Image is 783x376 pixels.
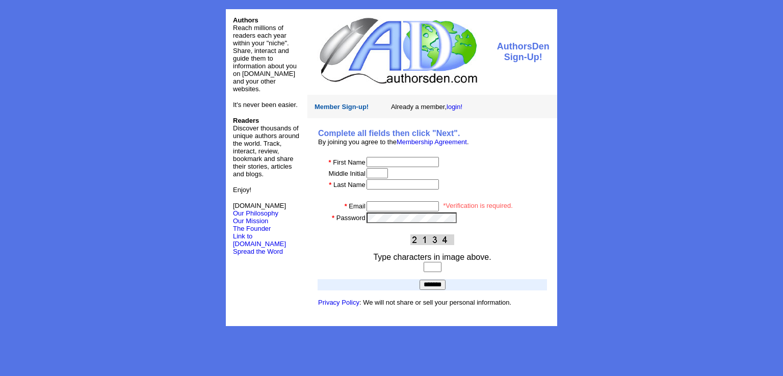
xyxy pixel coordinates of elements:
[333,158,366,166] font: First Name
[318,299,359,306] a: Privacy Policy
[315,103,369,111] font: Member Sign-up!
[233,117,259,124] b: Readers
[443,202,513,209] font: *Verification is required.
[233,232,286,248] a: Link to [DOMAIN_NAME]
[233,101,298,109] font: It's never been easier.
[233,247,283,255] a: Spread the Word
[233,217,268,225] a: Our Mission
[410,234,454,245] img: This Is CAPTCHA Image
[233,24,297,93] font: Reach millions of readers each year within your "niche". Share, interact and guide them to inform...
[373,253,491,261] font: Type characters in image above.
[233,225,271,232] a: The Founder
[497,41,550,62] font: AuthorsDen Sign-Up!
[233,248,283,255] font: Spread the Word
[233,202,286,217] font: [DOMAIN_NAME]
[336,214,366,222] font: Password
[329,170,366,177] font: Middle Initial
[318,129,460,138] b: Complete all fields then click "Next".
[317,16,479,85] img: logo.jpg
[447,103,462,111] a: login!
[233,186,251,194] font: Enjoy!
[318,299,511,306] font: : We will not share or sell your personal information.
[233,117,299,178] font: Discover thousands of unique authors around the world. Track, interact, review, bookmark and shar...
[233,209,278,217] a: Our Philosophy
[391,103,462,111] font: Already a member,
[333,181,366,189] font: Last Name
[233,16,258,24] font: Authors
[397,138,467,146] a: Membership Agreement
[318,138,469,146] font: By joining you agree to the .
[349,202,366,210] font: Email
